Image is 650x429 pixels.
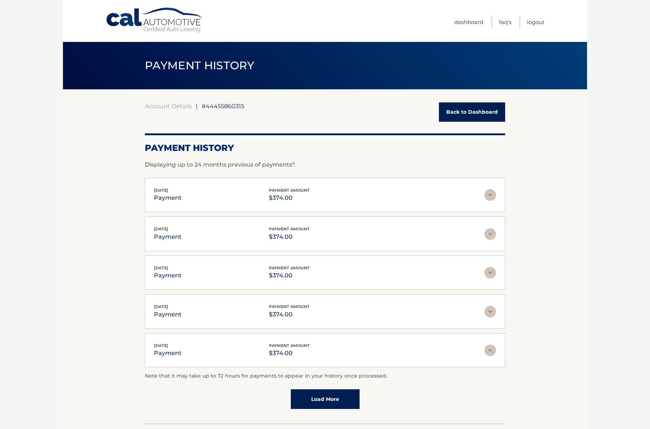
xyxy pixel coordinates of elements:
p: Displaying up to 24 months previous of payments*. [145,160,505,169]
span: PAYMENT HISTORY [145,59,254,72]
a: Back to Dashboard [439,102,505,122]
a: FAQ's [499,16,511,28]
span: #44455860315 [202,102,244,110]
p: payment [154,348,182,358]
p: payment [154,270,182,281]
p: $374.00 [269,309,310,320]
span: [DATE] [154,343,168,348]
h2: Payment History [145,143,505,153]
span: payment amount [269,304,310,309]
p: $374.00 [269,348,310,358]
a: Account Details [145,102,192,110]
span: payment amount [269,265,310,270]
span: payment amount [269,226,310,231]
img: accordion-rest.svg [484,306,496,317]
p: Note that it may take up to 72 hours for payments to appear in your history once processed. [145,372,505,381]
img: accordion-rest.svg [484,189,496,201]
p: $374.00 [269,193,310,203]
p: $374.00 [269,232,310,242]
span: [DATE] [154,226,168,231]
span: | [196,102,198,110]
img: accordion-rest.svg [484,228,496,240]
span: [DATE] [154,265,168,270]
p: $374.00 [269,270,310,281]
a: Cal Automotive [106,7,204,33]
span: [DATE] [154,188,168,193]
p: payment [154,232,182,242]
img: accordion-rest.svg [484,344,496,356]
span: payment amount [269,188,310,193]
p: payment [154,309,182,320]
a: Load More [291,389,360,409]
span: [DATE] [154,304,168,309]
span: payment amount [269,343,310,348]
img: accordion-rest.svg [484,267,496,278]
a: Logout [527,16,544,28]
a: Dashboard [454,16,483,28]
p: payment [154,193,182,203]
